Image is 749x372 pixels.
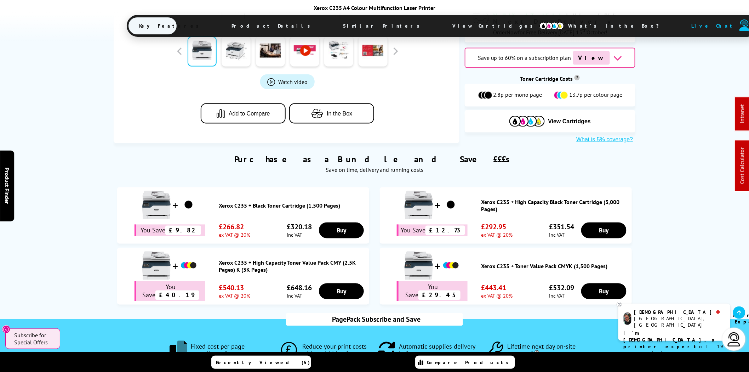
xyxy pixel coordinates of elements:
span: Watch video [278,78,308,85]
span: inc VAT [549,293,574,299]
button: Add to Compare [201,103,286,124]
span: 13.7p per colour page [569,91,622,100]
span: View [573,51,610,65]
a: Compare Products [415,356,515,369]
img: user-headset-light.svg [727,332,741,346]
img: Xerox C235 + High Capacity Toner Value Pack CMY (2.5K Pages) K (3K Pages) [180,257,198,275]
div: [DEMOGRAPHIC_DATA] [634,309,725,315]
span: ex VAT @ 20% [219,232,250,238]
span: ex VAT @ 20% [481,232,513,238]
span: Lifetime next day on-site warranty* [508,343,579,358]
span: 2.8p per mono page [493,91,542,100]
a: Buy [319,283,364,299]
img: Cartridges [509,116,545,127]
button: In the Box [289,103,374,124]
div: You Save [135,281,205,301]
span: £648.16 [287,283,312,293]
img: Xerox C235 + High Capacity Black Toner Cartridge (3,000 Pages) [405,191,433,219]
p: of 19 years! Leave me a message and I'll respond ASAP [624,330,725,370]
span: What’s in the Box? [558,17,677,34]
span: View Cartridges [548,118,591,125]
img: cmyk-icon.svg [539,22,564,30]
a: Xerox C235 + Black Toner Cartridge (1,500 Pages) [219,202,366,209]
span: £320.18 [287,222,312,232]
sup: Cost per page [574,75,580,80]
span: £351.54 [549,222,574,232]
img: Xerox C235 + Black Toner Cartridge (1,500 Pages) [142,191,171,219]
span: In the Box [327,111,352,117]
span: £532.09 [549,283,574,293]
span: £9.82 [165,226,201,235]
img: Xerox C235 + Black Toner Cartridge (1,500 Pages) [180,196,198,214]
span: Product Finder [4,168,11,204]
img: Xerox C235 + Toner Value Pack CMYK (1,500 Pages) [405,252,433,280]
div: You Save [397,281,468,301]
div: [GEOGRAPHIC_DATA], [GEOGRAPHIC_DATA] [634,315,725,328]
img: Xerox C235 + Toner Value Pack CMYK (1,500 Pages) [442,257,460,275]
span: ex VAT @ 20% [481,293,513,299]
a: Xerox C235 + High Capacity Toner Value Pack CMY (2.5K Pages) K (3K Pages) [219,259,366,274]
span: £40.19 [155,291,199,300]
span: Compare Products [427,359,513,366]
span: £540.13 [219,283,250,293]
span: PagePack Subscribe and Save [328,315,421,324]
span: Subscribe for Special Offers [14,332,53,346]
button: Close [2,325,10,333]
a: Buy [581,222,626,238]
b: I'm [DEMOGRAPHIC_DATA], a printer expert [624,330,717,350]
div: Purchase as a Bundle and Save £££s [114,143,635,177]
div: You Save [135,225,205,236]
span: Add to Compare [229,111,270,117]
div: Xerox C235 A4 Colour Multifunction Laser Printer [127,4,622,11]
a: Intranet [739,105,746,124]
a: Xerox C235 + Toner Value Pack CMYK (1,500 Pages) [481,263,628,270]
span: Product Details [221,17,325,34]
img: chris-livechat.png [624,312,631,325]
span: Recently Viewed (5) [216,359,310,366]
span: £266.82 [219,222,250,232]
span: Save up to 60% on a subscription plan [478,54,571,61]
span: inc VAT [549,232,574,238]
button: What is 5% coverage? [574,136,635,143]
span: Similar Printers [332,17,434,34]
span: £292.95 [481,222,513,232]
span: £29.45 [418,291,461,300]
div: You Save [397,225,468,236]
span: £443.41 [481,283,513,293]
span: Live Chat [692,23,736,29]
span: Automatic supplies delivery before you run out [399,343,479,358]
span: inc VAT [287,293,312,299]
span: Fixed cost per page regardless of paper coverage [191,343,274,358]
a: Buy [581,283,626,299]
div: Save on time, delivery and running costs [122,167,626,174]
a: Buy [319,222,364,238]
button: View Cartridges [470,115,630,127]
span: Key Features [128,17,213,34]
span: Reduce your print costs with no hidden fees [303,343,371,358]
a: Cost Calculator [739,148,746,184]
div: Toner Cartridge Costs [465,75,635,82]
a: Recently Viewed (5) [211,356,311,369]
a: Xerox C235 + High Capacity Black Toner Cartridge (3,000 Pages) [481,199,628,213]
span: ex VAT @ 20% [219,293,250,299]
span: inc VAT [287,232,312,238]
img: Xerox C235 + High Capacity Black Toner Cartridge (3,000 Pages) [442,196,460,214]
span: £12.73 [425,226,465,235]
img: Xerox C235 + High Capacity Toner Value Pack CMY (2.5K Pages) K (3K Pages) [142,252,171,280]
span: View Cartridges [442,17,550,35]
a: Product_All_Videos [260,74,315,89]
